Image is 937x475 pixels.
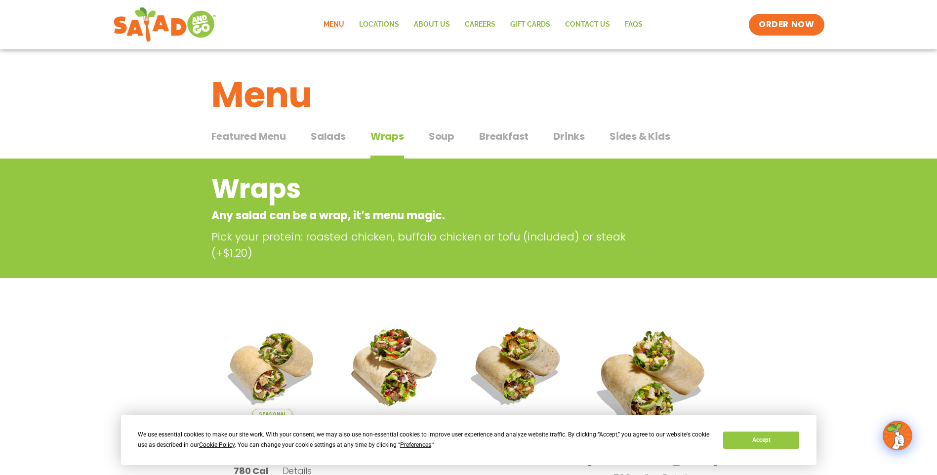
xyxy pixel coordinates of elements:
[252,409,292,419] span: Seasonal
[479,129,529,144] span: Breakfast
[316,13,352,36] a: Menu
[211,207,647,224] p: Any salad can be a wrap, it’s menu magic.
[558,13,617,36] a: Contact Us
[211,229,651,261] p: Pick your protein: roasted chicken, buffalo chicken or tofu (included) or steak (+$1.20)
[617,13,650,36] a: FAQs
[211,129,286,144] span: Featured Menu
[316,13,650,36] nav: Menu
[407,13,457,36] a: About Us
[553,129,585,144] span: Drinks
[723,432,799,449] button: Accept
[464,312,571,419] img: Product photo for Roasted Autumn Wrap
[370,129,404,144] span: Wraps
[219,312,326,419] img: Product photo for Tuscan Summer Wrap
[211,169,647,209] h2: Wraps
[138,430,711,450] div: We use essential cookies to make our site work. With your consent, we may also use non-essential ...
[884,422,911,449] img: wpChatIcon
[341,312,449,419] img: Product photo for Fajita Wrap
[457,13,503,36] a: Careers
[749,14,824,36] a: ORDER NOW
[199,441,235,448] span: Cookie Policy
[759,19,814,31] span: ORDER NOW
[352,13,407,36] a: Locations
[211,68,726,121] h1: Menu
[311,129,346,144] span: Salads
[503,13,558,36] a: GIFT CARDS
[610,129,670,144] span: Sides & Kids
[211,125,726,159] div: Tabbed content
[587,312,719,443] img: Product photo for BBQ Ranch Wrap
[121,415,816,465] div: Cookie Consent Prompt
[400,441,431,448] span: Preferences
[429,129,454,144] span: Soup
[113,5,217,44] img: new-SAG-logo-768×292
